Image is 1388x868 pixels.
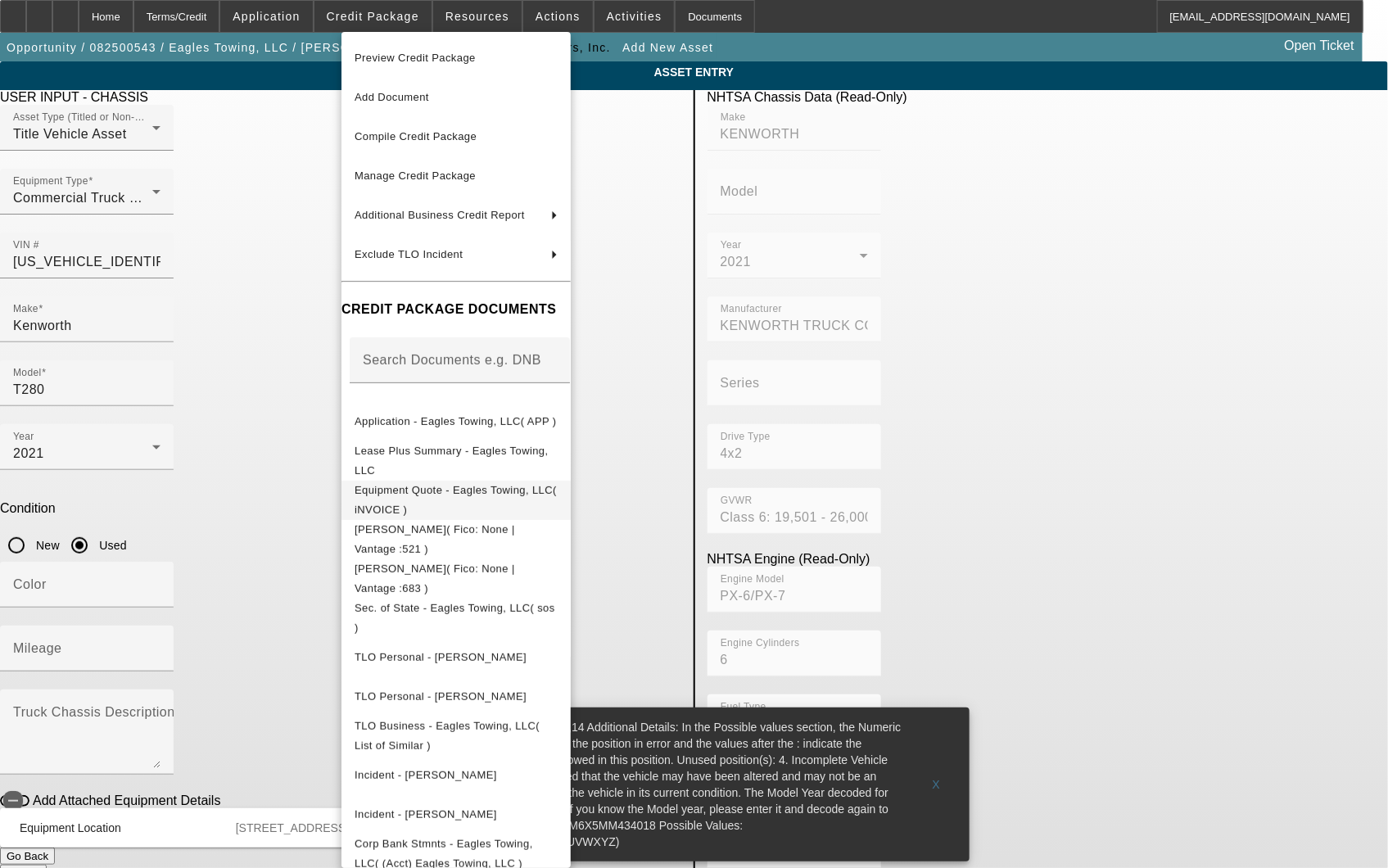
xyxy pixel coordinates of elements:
[355,209,525,221] span: Additional Business Credit Report
[355,768,497,780] span: Incident - [PERSON_NAME]
[341,441,571,480] button: Lease Plus Summary - Eagles Towing, LLC
[355,483,557,515] span: Equipment Quote - Eagles Towing, LLC( iNVOICE )
[355,414,557,427] span: Application - Eagles Towing, LLC( APP )
[355,91,429,103] span: Add Document
[355,52,476,64] span: Preview Credit Package
[341,480,571,519] button: Equipment Quote - Eagles Towing, LLC( iNVOICE )
[341,558,571,598] button: Transunion - Perez, Rodolfo( Fico: None | Vantage :683 )
[341,519,571,558] button: Transunion - Perez, Amadeo( Fico: None | Vantage :521 )
[355,170,476,182] span: Manage Credit Package
[363,352,541,366] mat-label: Search Documents e.g. DNB
[355,807,497,820] span: Incident - [PERSON_NAME]
[341,755,571,794] button: Incident - Perez, Amadeo
[355,650,527,662] span: TLO Personal - [PERSON_NAME]
[341,401,571,441] button: Application - Eagles Towing, LLC( APP )
[341,716,571,755] button: TLO Business - Eagles Towing, LLC( List of Similar )
[341,676,571,716] button: TLO Personal - Perez, Rodolfo
[341,637,571,676] button: TLO Personal - Perez, Amadeo
[341,300,571,319] h4: CREDIT PACKAGE DOCUMENTS
[355,601,555,633] span: Sec. of State - Eagles Towing, LLC( sos )
[355,444,549,476] span: Lease Plus Summary - Eagles Towing, LLC
[341,794,571,834] button: Incident - Perez, Rodolfo
[341,598,571,637] button: Sec. of State - Eagles Towing, LLC( sos )
[355,248,463,260] span: Exclude TLO Incident
[355,689,527,702] span: TLO Personal - [PERSON_NAME]
[355,130,477,142] span: Compile Credit Package
[355,522,515,554] span: [PERSON_NAME]( Fico: None | Vantage :521 )
[355,562,515,594] span: [PERSON_NAME]( Fico: None | Vantage :683 )
[355,719,540,751] span: TLO Business - Eagles Towing, LLC( List of Similar )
